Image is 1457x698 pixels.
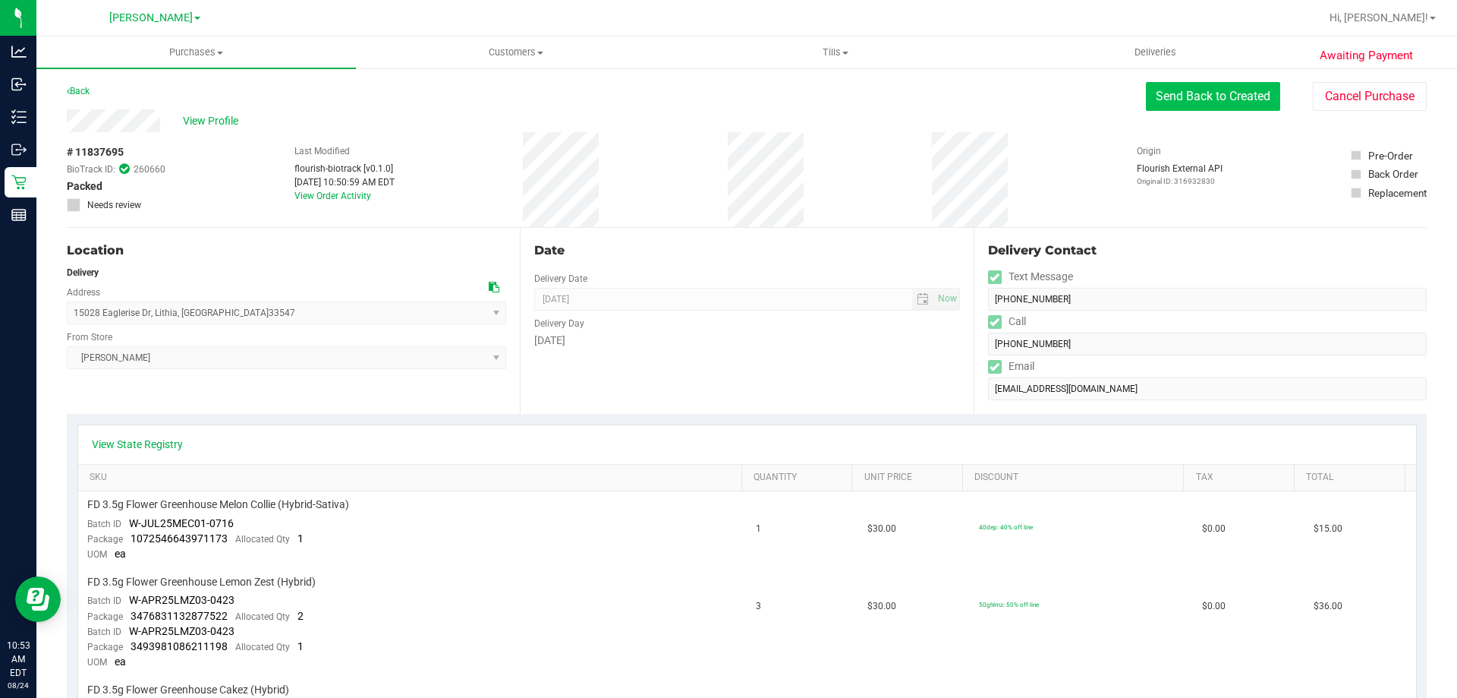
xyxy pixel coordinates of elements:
label: Last Modified [294,144,350,158]
span: Hi, [PERSON_NAME]! [1330,11,1428,24]
span: [PERSON_NAME] [109,11,193,24]
span: $30.00 [867,522,896,536]
button: Send Back to Created [1146,82,1280,111]
p: 08/24 [7,680,30,691]
inline-svg: Reports [11,207,27,223]
inline-svg: Retail [11,175,27,190]
span: 1 [297,532,304,545]
div: Delivery Contact [988,242,1427,260]
span: 3493981086211198 [131,640,228,652]
span: Allocated Qty [235,642,290,652]
label: Call [988,311,1026,333]
span: Allocated Qty [235,534,290,545]
span: $0.00 [1202,522,1226,536]
span: $36.00 [1314,599,1342,614]
a: Tax [1196,472,1289,484]
span: Allocated Qty [235,611,290,622]
a: Customers [356,36,675,68]
span: Package [87,534,123,545]
a: Unit Price [864,472,957,484]
label: Origin [1137,144,1161,158]
span: 1 [756,522,761,536]
span: FD 3.5g Flower Greenhouse Cakez (Hybrid) [87,683,289,697]
span: # 11837695 [67,144,124,160]
span: Deliveries [1114,46,1197,59]
div: Replacement [1368,185,1427,201]
a: Deliveries [996,36,1315,68]
strong: Delivery [67,267,99,278]
inline-svg: Outbound [11,142,27,157]
span: $30.00 [867,599,896,614]
span: 1 [297,640,304,652]
span: Package [87,642,123,652]
span: Packed [67,178,102,194]
span: Awaiting Payment [1320,47,1413,65]
span: 3476831132877522 [131,610,228,622]
span: In Sync [119,162,130,176]
span: Needs review [87,198,141,212]
a: Total [1306,472,1399,484]
span: W-APR25LMZ03-0423 [129,594,234,606]
iframe: Resource center [15,576,61,622]
span: Batch ID [87,627,121,637]
p: Original ID: 316932830 [1137,175,1223,187]
div: [DATE] [534,333,959,349]
span: 1072546643971173 [131,532,228,545]
p: 10:53 AM EDT [7,639,30,680]
div: Back Order [1368,166,1418,182]
span: View Profile [183,113,244,129]
span: Purchases [36,46,356,59]
inline-svg: Inbound [11,77,27,92]
div: Copy address to clipboard [489,280,499,295]
label: Email [988,355,1034,377]
div: Pre-Order [1368,148,1413,163]
span: 40dep: 40% off line [979,523,1033,531]
a: Purchases [36,36,356,68]
button: Cancel Purchase [1313,82,1427,111]
span: ea [115,655,126,668]
span: W-APR25LMZ03-0423 [129,625,234,637]
span: $0.00 [1202,599,1226,614]
label: Delivery Date [534,272,587,286]
span: FD 3.5g Flower Greenhouse Melon Collie (Hybrid-Sativa) [87,497,349,512]
div: flourish-biotrack [v0.1.0] [294,162,395,175]
a: View Order Activity [294,191,371,201]
div: Location [67,242,506,260]
span: Tills [676,46,994,59]
span: FD 3.5g Flower Greenhouse Lemon Zest (Hybrid) [87,575,316,589]
span: UOM [87,657,107,668]
label: Address [67,286,100,299]
span: BioTrack ID: [67,163,115,176]
span: 50ghlmz: 50% off line [979,601,1039,608]
span: Batch ID [87,595,121,606]
span: ea [115,548,126,560]
div: Date [534,242,959,260]
span: W-JUL25MEC01-0716 [129,517,234,529]
input: Format: (999) 999-9999 [988,333,1427,355]
a: SKU [90,472,735,484]
inline-svg: Analytics [11,44,27,59]
div: Flourish External API [1137,162,1223,187]
a: Back [67,86,90,96]
label: Delivery Day [534,317,584,330]
a: View State Registry [92,437,183,452]
label: Text Message [988,266,1073,288]
label: From Store [67,330,112,344]
span: 3 [756,599,761,614]
a: Quantity [754,472,846,484]
input: Format: (999) 999-9999 [988,288,1427,311]
span: $15.00 [1314,522,1342,536]
span: Package [87,611,123,622]
a: Discount [974,472,1178,484]
inline-svg: Inventory [11,109,27,125]
span: UOM [87,549,107,560]
span: Batch ID [87,519,121,529]
span: 260660 [134,163,165,176]
a: Tills [675,36,995,68]
span: Customers [357,46,675,59]
div: [DATE] 10:50:59 AM EDT [294,175,395,189]
span: 2 [297,610,304,622]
